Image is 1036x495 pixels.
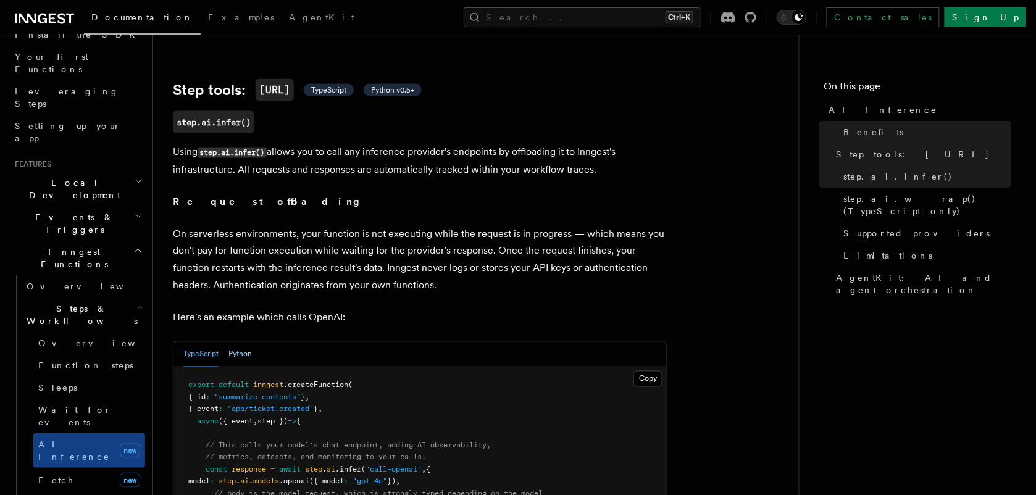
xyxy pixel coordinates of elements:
span: ai [327,465,335,474]
a: Fetchnew [33,468,145,493]
a: Function steps [33,354,145,376]
a: Sleeps [33,376,145,399]
span: async [197,417,219,426]
span: Fetch [38,475,74,485]
span: step [305,465,322,474]
a: Overview [33,332,145,354]
button: Toggle dark mode [777,10,806,25]
code: step.ai.infer() [198,148,267,158]
a: AI Inference [824,99,1011,121]
h4: On this page [824,79,1011,99]
button: Search...Ctrl+K [464,7,701,27]
button: Inngest Functions [10,241,145,275]
a: Your first Functions [10,46,145,80]
span: TypeScript [311,85,346,95]
button: Local Development [10,172,145,206]
span: Overview [27,281,154,291]
span: Overview [38,338,165,348]
span: Documentation [91,12,193,22]
p: Using allows you to call any inference provider's endpoints by offloading it to Inngest's infrast... [173,143,667,178]
span: Python v0.5+ [371,85,414,95]
span: step.ai.wrap() (TypeScript only) [844,193,1011,217]
code: [URL] [256,79,294,101]
p: Here's an example which calls OpenAI: [173,309,667,327]
span: : [206,393,210,402]
span: "call-openai" [366,465,422,474]
a: Sign Up [945,7,1026,27]
span: inngest [253,381,283,389]
span: Wait for events [38,405,112,427]
span: AI Inference [829,104,938,116]
span: export [188,381,214,389]
p: On serverless environments, your function is not executing while the request is in progress — whi... [173,225,667,294]
span: response [232,465,266,474]
span: Events & Triggers [10,211,135,236]
button: Steps & Workflows [22,297,145,332]
a: AgentKit: AI and agent orchestration [832,267,1011,301]
a: Step tools:[URL] TypeScript Python v0.5+ [173,79,422,101]
a: Overview [22,275,145,297]
span: new [120,473,140,488]
span: Step tools: [URL] [837,148,990,160]
span: ai [240,477,249,486]
span: Limitations [844,249,933,262]
span: ( [348,381,353,389]
span: await [279,465,301,474]
span: Inngest Functions [10,246,133,270]
a: AgentKit [282,4,362,33]
a: Step tools: [URL] [832,143,1011,165]
span: step [219,477,236,486]
span: ( [361,465,366,474]
a: Benefits [839,121,1011,143]
span: Function steps [38,360,133,370]
a: Supported providers [839,222,1011,244]
span: Features [10,159,51,169]
span: { id [188,393,206,402]
a: Documentation [84,4,201,35]
span: { [296,417,301,426]
span: model [188,477,210,486]
span: { [426,465,430,474]
strong: Request offloading [173,196,369,207]
span: , [318,405,322,414]
a: Setting up your app [10,115,145,149]
span: Your first Functions [15,52,88,74]
span: Examples [208,12,274,22]
button: TypeScript [183,342,219,367]
a: Install the SDK [10,23,145,46]
span: AI Inference [38,439,110,462]
span: . [322,465,327,474]
span: .createFunction [283,381,348,389]
a: step.ai.wrap() (TypeScript only) [839,188,1011,222]
span: .infer [335,465,361,474]
button: Events & Triggers [10,206,145,241]
span: : [344,477,348,486]
kbd: Ctrl+K [666,11,693,23]
span: , [253,417,257,426]
span: } [301,393,305,402]
span: const [206,465,227,474]
span: }) [387,477,396,486]
span: step.ai.infer() [844,170,953,183]
span: Local Development [10,177,135,201]
a: AI Inferencenew [33,433,145,468]
span: Supported providers [844,227,990,239]
span: . [249,477,253,486]
a: Examples [201,4,282,33]
span: = [270,465,275,474]
span: Leveraging Steps [15,86,119,109]
a: Contact sales [827,7,940,27]
span: step }) [257,417,288,426]
span: AgentKit [289,12,354,22]
span: .openai [279,477,309,486]
span: "gpt-4o" [353,477,387,486]
a: step.ai.infer() [173,111,254,133]
span: } [314,405,318,414]
span: Benefits [844,126,904,138]
span: Steps & Workflows [22,302,138,327]
span: Sleeps [38,383,77,393]
a: Leveraging Steps [10,80,145,115]
span: , [422,465,426,474]
span: => [288,417,296,426]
